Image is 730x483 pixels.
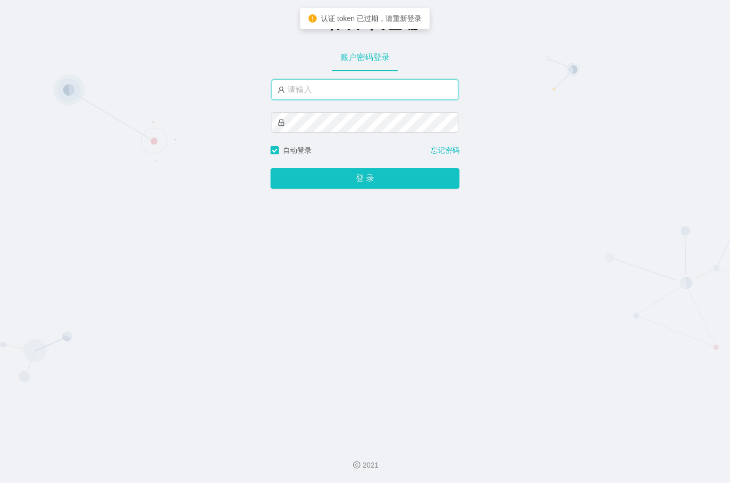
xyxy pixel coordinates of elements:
i: 图标： 锁 [278,119,285,126]
i: 图标： 版权所有 [353,461,360,469]
i: 图标： 用户 [278,86,285,93]
a: 忘记密码 [431,145,459,156]
span: 自动登录 [279,146,316,154]
i: 图标：感叹号圆圈 [309,14,317,23]
div: 账户密码登录 [332,43,398,72]
span: 认证 token 已过期，请重新登录 [321,14,421,23]
font: 2021 [362,461,378,469]
button: 登 录 [271,168,459,189]
input: 请输入 [272,79,458,100]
